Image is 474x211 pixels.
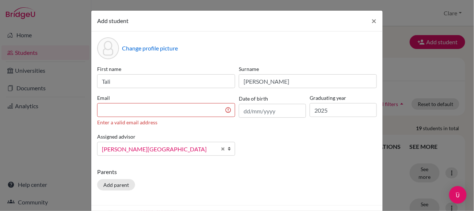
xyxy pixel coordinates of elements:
[310,94,377,102] label: Graduating year
[449,186,467,204] div: Open Intercom Messenger
[102,144,217,154] span: [PERSON_NAME][GEOGRAPHIC_DATA]
[372,15,377,26] span: ×
[97,133,135,140] label: Assigned advisor
[97,118,235,126] div: Enter a valid email address
[97,94,235,102] label: Email
[239,95,268,102] label: Date of birth
[97,37,119,59] div: Profile picture
[239,65,377,73] label: Surname
[97,17,129,24] span: Add student
[97,65,235,73] label: First name
[239,104,306,118] input: dd/mm/yyyy
[366,11,383,31] button: Close
[97,179,135,191] button: Add parent
[97,167,377,176] p: Parents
